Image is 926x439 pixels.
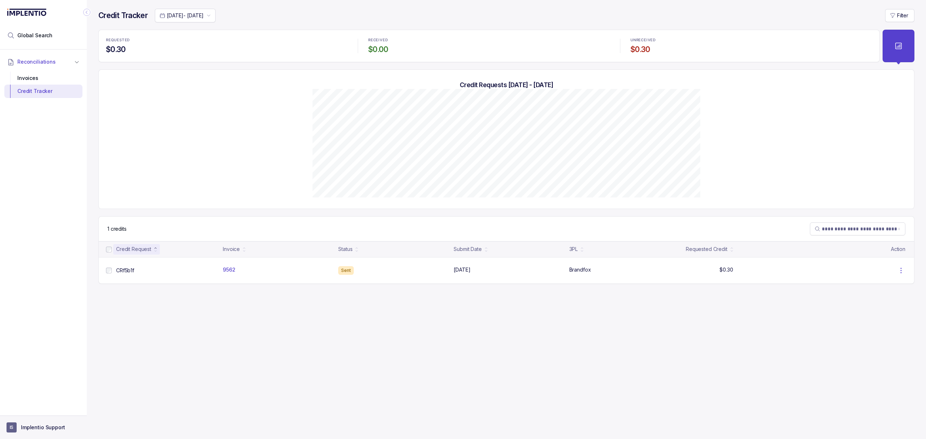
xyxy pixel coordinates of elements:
div: Remaining page entries [107,225,127,233]
h5: Credit Requests [DATE] - [DATE] [110,81,902,89]
h4: $0.30 [106,44,348,55]
p: $0.30 [719,266,733,273]
div: Requested Credit [686,246,727,253]
div: Status [338,246,352,253]
input: checkbox-checkbox-all [106,247,112,252]
p: Brandfox [569,266,591,273]
div: Invoice [223,246,240,253]
search: Table Search Bar [810,222,905,235]
input: checkbox-checkbox-all [106,268,112,273]
p: Filter [897,12,908,19]
div: Credit Tracker [10,85,77,98]
p: 1 credits [107,225,127,233]
h4: Credit Tracker [98,10,148,21]
p: REQUESTED [106,38,130,42]
button: Filter [885,9,914,22]
button: Date Range Picker [155,9,216,22]
p: [DATE] - [DATE] [167,12,204,19]
button: User initialsImplentio Support [7,422,80,432]
span: Reconciliations [17,58,56,65]
h4: $0.30 [630,44,872,55]
p: UNRECEIVED [630,38,656,42]
div: Collapse Icon [82,8,91,17]
ul: Statistic Highlights [98,30,880,62]
div: Credit Request [116,246,151,253]
p: 9562 [223,266,235,273]
p: [DATE] [454,266,470,273]
div: Invoices [10,72,77,85]
div: 3PL [569,246,578,253]
nav: Table Control [99,217,914,241]
div: Submit Date [454,246,481,253]
li: Statistic UNRECEIVED [626,33,876,59]
span: Global Search [17,32,52,39]
li: Statistic RECEIVED [364,33,614,59]
p: RECEIVED [368,38,388,42]
p: CRf5b1f [116,267,134,274]
search: Date Range Picker [160,12,204,19]
p: Implentio Support [21,424,65,431]
div: Sent [338,266,354,275]
li: Statistic REQUESTED [102,33,352,59]
p: Action [891,246,905,253]
div: Reconciliations [4,70,82,99]
span: User initials [7,422,17,432]
h4: $0.00 [368,44,610,55]
button: Reconciliations [4,54,82,70]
